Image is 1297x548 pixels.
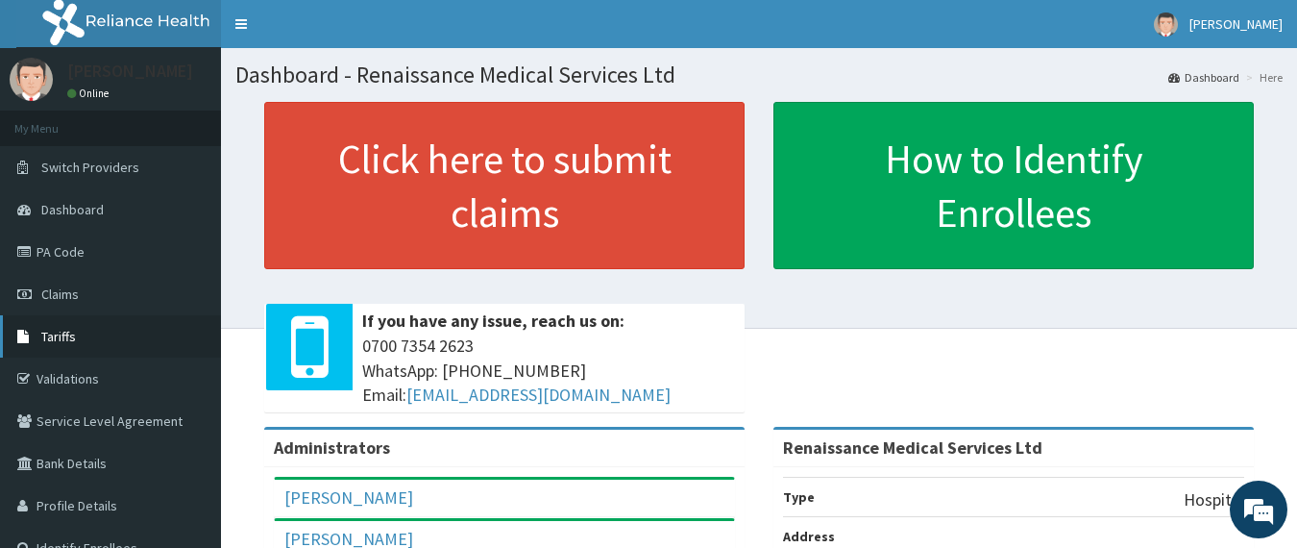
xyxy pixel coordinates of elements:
[1154,12,1178,37] img: User Image
[783,528,835,545] b: Address
[41,159,139,176] span: Switch Providers
[67,62,193,80] p: [PERSON_NAME]
[362,334,735,408] span: 0700 7354 2623 WhatsApp: [PHONE_NUMBER] Email:
[274,436,390,459] b: Administrators
[264,102,745,269] a: Click here to submit claims
[41,328,76,345] span: Tariffs
[362,310,624,332] b: If you have any issue, reach us on:
[1241,69,1283,86] li: Here
[1168,69,1239,86] a: Dashboard
[235,62,1283,87] h1: Dashboard - Renaissance Medical Services Ltd
[41,201,104,218] span: Dashboard
[783,436,1042,459] strong: Renaissance Medical Services Ltd
[284,486,413,509] a: [PERSON_NAME]
[10,58,53,101] img: User Image
[783,488,815,506] b: Type
[773,102,1254,269] a: How to Identify Enrollees
[41,286,79,303] span: Claims
[1184,487,1244,512] p: Hospital
[1189,15,1283,33] span: [PERSON_NAME]
[67,87,113,100] a: Online
[406,384,671,406] a: [EMAIL_ADDRESS][DOMAIN_NAME]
